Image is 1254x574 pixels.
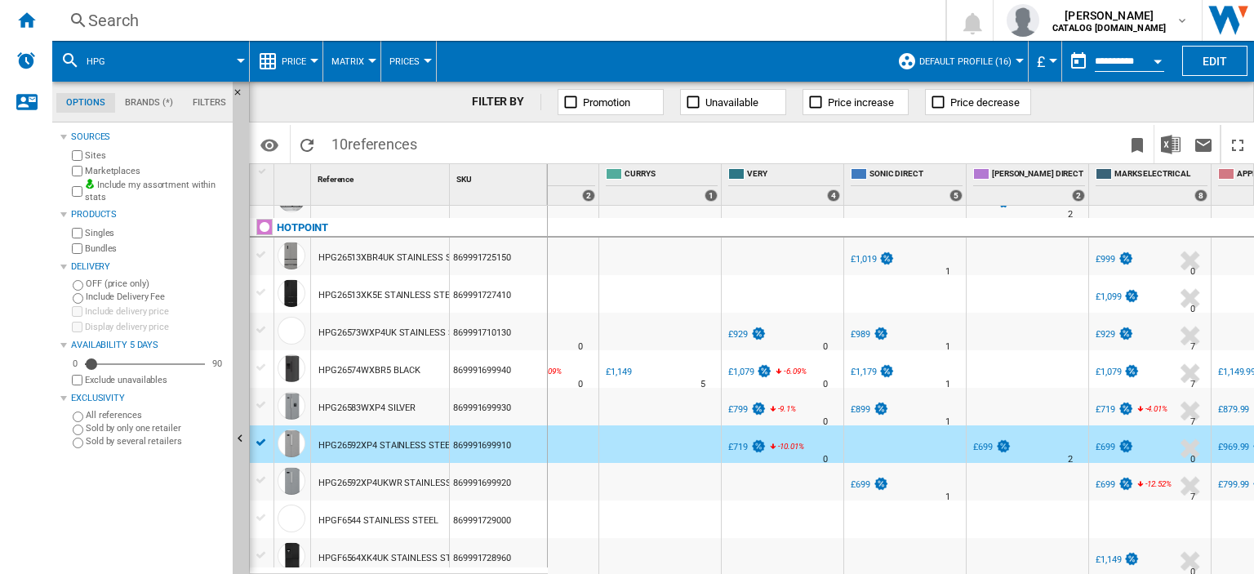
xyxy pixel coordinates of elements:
div: Default profile (16) [897,41,1020,82]
div: Delivery Time : 1 day [945,264,950,280]
div: £969.99 [1218,442,1249,452]
div: £1,099 [1096,291,1121,302]
div: Delivery Time : 0 day [823,414,828,430]
div: Delivery Time : 7 days [1190,339,1195,355]
div: 869991729000 [450,501,547,538]
div: Sources [71,131,226,144]
div: HPG26592XP4UKWR STAINLESS STEEL [318,465,479,502]
div: Delivery Time : 0 day [578,339,583,355]
label: Bundles [85,243,226,255]
div: HPG26592XP4 STAINLESS STEEL [318,427,454,465]
div: 869991699920 [450,463,547,501]
div: HPG [60,41,241,82]
input: Singles [72,228,82,238]
span: -6.09 [784,367,801,376]
div: Delivery Time : 2 days [1068,452,1073,468]
div: £699 [848,477,889,493]
div: 869991727410 [450,275,547,313]
div: £1,079 [728,367,754,377]
span: Unavailable [705,96,758,109]
span: SKU [456,175,472,184]
div: [PERSON_NAME] DIRECT 2 offers sold by HUGHES DIRECT [970,164,1088,205]
div: 1 offers sold by CURRYS [705,189,718,202]
div: Delivery Time : 0 day [1190,264,1195,280]
button: Hide [233,82,252,111]
button: Matrix [331,41,372,82]
div: £899 [848,402,889,418]
button: Price [282,41,314,82]
button: Price increase [803,89,909,115]
i: % [776,439,786,459]
div: 5 offers sold by SONIC DIRECT [949,189,963,202]
img: promotionV3.png [750,327,767,340]
div: Delivery Time : 7 days [1190,376,1195,393]
div: Reference Sort None [314,164,449,189]
div: 869991699930 [450,388,547,425]
img: promotionV3.png [1123,289,1140,303]
div: Click to filter on that brand [277,218,328,238]
span: HPG [87,56,105,67]
button: Send this report by email [1187,125,1220,163]
div: £899 [851,404,870,415]
input: Display delivery price [72,375,82,385]
label: Exclude unavailables [85,374,226,386]
div: 2 offers sold by ARGOS [582,189,595,202]
div: £1,149 [603,364,631,380]
input: Bundles [72,243,82,254]
label: Sold by several retailers [86,435,226,447]
div: £1,179 [851,367,876,377]
img: promotionV3.png [1123,552,1140,566]
div: £719 [726,439,767,456]
div: Sort None [278,164,310,189]
div: Delivery Time : 0 day [1190,301,1195,318]
img: promotionV3.png [756,364,772,378]
div: Delivery Time : 0 day [823,339,828,355]
div: £879.99 [1218,404,1249,415]
div: Delivery Time : 2 days [1068,207,1073,223]
div: 2 offers sold by HUGHES DIRECT [1072,189,1085,202]
span: Default profile (16) [919,56,1012,67]
div: VERY 4 offers sold by VERY [725,164,843,205]
span: Price [282,56,306,67]
div: 869991699940 [450,350,547,388]
input: Sold by only one retailer [73,425,83,435]
div: £699 [1096,479,1115,490]
button: £ [1037,41,1053,82]
div: £1,149 [1096,554,1121,565]
span: Price decrease [950,96,1020,109]
md-tab-item: Options [56,93,115,113]
button: Default profile (16) [919,41,1020,82]
div: Delivery Time : 5 days [700,376,705,393]
div: Sort None [314,164,449,189]
div: £929 [728,329,748,340]
div: £1,179 [848,364,895,380]
span: SONIC DIRECT [869,168,963,182]
label: Display delivery price [85,321,226,333]
span: CURRYS [625,168,718,182]
div: £929 [726,327,767,343]
div: £989 [848,327,889,343]
div: MARKS ELECTRICAL 8 offers sold by MARKS ELECTRICAL [1092,164,1211,205]
button: Bookmark this report [1121,125,1154,163]
span: -6.09 [539,367,556,376]
span: Prices [389,56,420,67]
div: 0 [69,358,82,370]
button: Download in Excel [1154,125,1187,163]
img: promotionV3.png [1118,477,1134,491]
div: £929 [1093,327,1134,343]
label: Include Delivery Fee [86,291,226,303]
button: md-calendar [1062,45,1095,78]
div: HPG26583WXP4 SILVER [318,389,416,427]
button: Open calendar [1143,44,1172,73]
div: Price [258,41,314,82]
span: -10.01 [778,442,798,451]
div: £989 [851,329,870,340]
button: Prices [389,41,428,82]
div: Delivery Time : 1 day [945,376,950,393]
div: £699 [851,479,870,490]
md-tab-item: Filters [183,93,236,113]
img: profile.jpg [1007,4,1039,37]
span: MARKS ELECTRICAL [1114,168,1207,182]
img: promotionV3.png [1118,439,1134,453]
